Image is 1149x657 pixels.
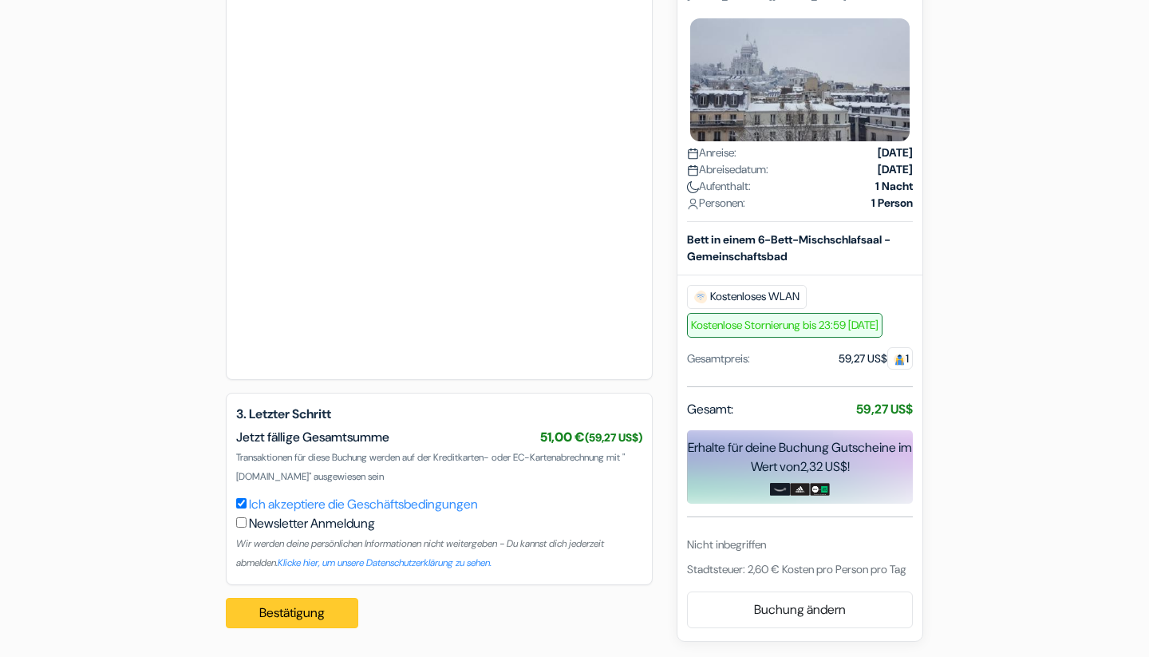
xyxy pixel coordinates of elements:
strong: 59,27 US$ [856,401,913,418]
span: Kostenloses WLAN [687,285,807,309]
div: 59,27 US$ [839,350,913,367]
span: 51,00 € [540,429,642,445]
span: 2,32 US$ [800,458,847,475]
span: Abreisedatum: [687,161,768,178]
img: adidas-card.png [790,483,810,496]
label: Newsletter Anmeldung [249,514,375,533]
img: amazon-card-no-text.png [770,483,790,496]
img: calendar.svg [687,164,699,176]
strong: 1 Nacht [875,178,913,195]
a: Ich akzeptiere die Geschäftsbedingungen [249,496,478,513]
span: Stadtsteuer: 2,60 € Kosten pro Person pro Tag [687,561,906,576]
span: Personen: [687,195,745,212]
small: Wir werden deine persönlichen Informationen nicht weitergeben - Du kannst dich jederzeit abmelden. [236,537,604,569]
strong: 1 Person [871,195,913,212]
span: Transaktionen für diese Buchung werden auf der Kreditkarten- oder EC-Kartenabrechnung mit "[DOMAI... [236,451,625,483]
img: free_wifi.svg [694,291,707,303]
small: (59,27 US$) [585,430,642,445]
div: Nicht inbegriffen [687,536,913,552]
img: guest.svg [894,354,906,366]
div: Gesamtpreis: [687,350,750,367]
img: user_icon.svg [687,198,699,210]
img: calendar.svg [687,148,699,160]
strong: [DATE] [878,161,913,178]
span: Kostenlose Stornierung bis 23:59 [DATE] [687,313,882,338]
a: Klicke hier, um unsere Datenschutzerklärung zu sehen. [278,556,492,569]
div: Erhalte für deine Buchung Gutscheine im Wert von ! [687,438,913,477]
a: Buchung ändern [688,594,912,624]
h5: 3. Letzter Schritt [236,406,642,422]
span: Anreise: [687,144,736,161]
button: Bestätigung [226,598,358,628]
span: Aufenthalt: [687,178,751,195]
img: moon.svg [687,181,699,193]
b: Bett in einem 6-Bett-Mischschlafsaal - Gemeinschaftsbad [687,232,890,263]
span: Jetzt fällige Gesamtsumme [236,429,389,445]
span: 1 [887,347,913,370]
span: Gesamt: [687,400,733,419]
strong: [DATE] [878,144,913,161]
img: uber-uber-eats-card.png [810,483,830,496]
